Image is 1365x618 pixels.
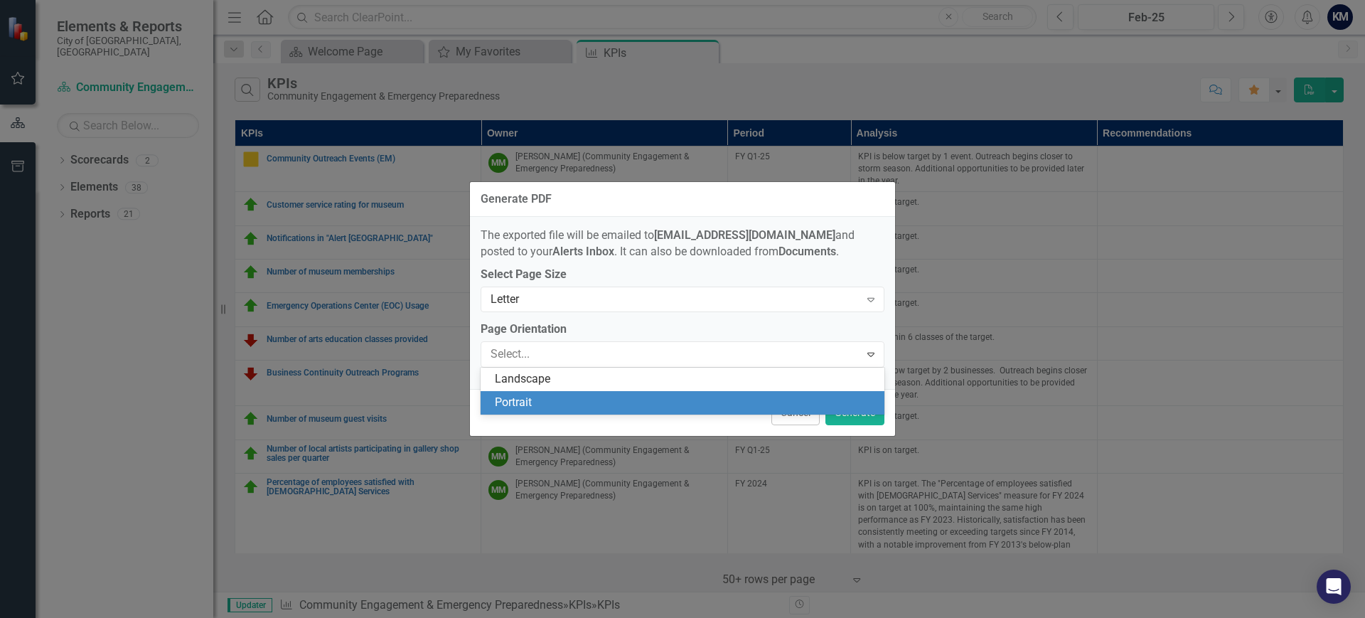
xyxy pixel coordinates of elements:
[552,245,614,258] strong: Alerts Inbox
[495,395,876,411] div: Portrait
[481,321,884,338] label: Page Orientation
[491,292,860,308] div: Letter
[778,245,836,258] strong: Documents
[495,371,876,388] div: Landscape
[1317,570,1351,604] div: Open Intercom Messenger
[481,193,552,206] div: Generate PDF
[481,267,884,283] label: Select Page Size
[654,228,835,242] strong: [EMAIL_ADDRESS][DOMAIN_NAME]
[481,228,855,258] span: The exported file will be emailed to and posted to your . It can also be downloaded from .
